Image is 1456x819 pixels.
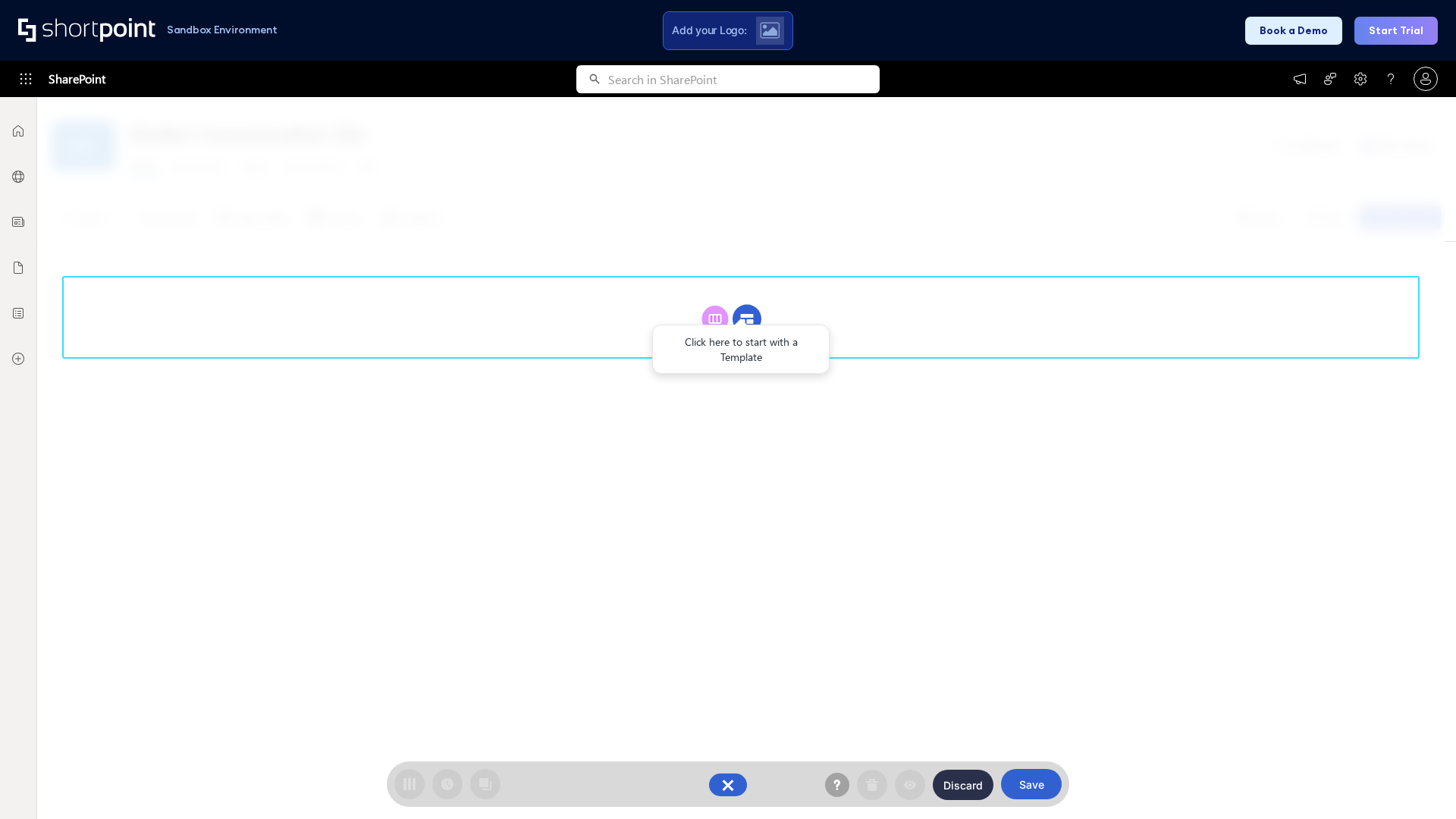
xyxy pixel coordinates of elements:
img: Upload logo [760,22,780,39]
button: Save [1001,769,1062,799]
span: Add your Logo: [672,24,746,37]
input: Search in SharePoint [608,65,880,93]
button: Book a Demo [1245,17,1342,45]
span: SharePoint [49,61,105,97]
iframe: Chat Widget [1380,746,1456,819]
button: Discard [933,770,993,800]
button: Start Trial [1354,17,1438,45]
h1: Sandbox Environment [167,26,278,34]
